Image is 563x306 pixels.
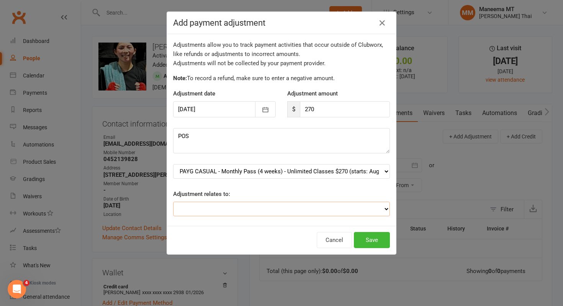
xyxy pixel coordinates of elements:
div: Adjustments allow you to track payment activities that occur outside of Clubworx, like refunds or... [173,40,390,68]
button: Close [376,17,388,29]
strong: Note: [173,75,187,82]
h4: Add payment adjustment [173,18,390,28]
label: Adjustment date [173,89,215,98]
iframe: Intercom live chat [8,280,26,298]
button: Save [354,232,390,248]
p: To record a refund, make sure to enter a negative amount. [173,74,390,83]
label: Adjustment relates to: [173,189,230,199]
label: Adjustment amount [287,89,338,98]
span: $ [287,101,300,117]
span: 4 [23,280,29,286]
button: Cancel [317,232,352,248]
